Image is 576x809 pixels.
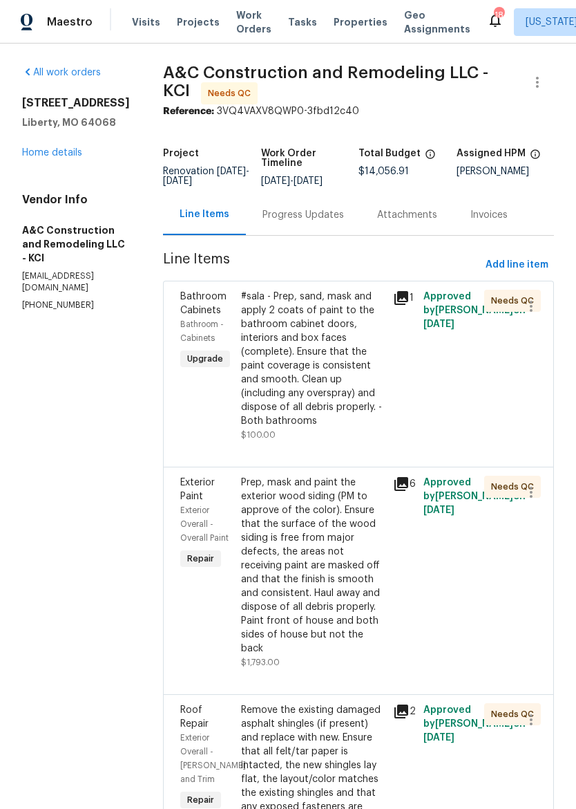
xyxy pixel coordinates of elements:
h5: Work Order Timeline [261,149,359,168]
span: Projects [177,15,220,29]
h2: [STREET_ADDRESS] [22,96,130,110]
b: Reference: [163,106,214,116]
h5: Project [163,149,199,158]
span: [DATE] [423,505,454,515]
span: - [261,176,323,186]
span: $100.00 [241,431,276,439]
span: Exterior Paint [180,478,215,501]
h5: Liberty, MO 64068 [22,115,130,129]
span: Needs QC [491,294,539,308]
div: 3VQ4VAXV8QWP0-3fbd12c40 [163,104,554,118]
div: #sala - Prep, sand, mask and apply 2 coats of paint to the bathroom cabinet doors, interiors and ... [241,290,385,428]
a: All work orders [22,68,101,77]
div: 6 [393,476,415,492]
p: [EMAIL_ADDRESS][DOMAIN_NAME] [22,270,130,294]
span: Visits [132,15,160,29]
h4: Vendor Info [22,193,130,207]
h5: Total Budget [358,149,421,158]
span: Approved by [PERSON_NAME] on [423,478,526,515]
span: A&C Construction and Remodeling LLC - KCI [163,64,488,99]
span: Upgrade [182,352,229,366]
span: Needs QC [491,707,539,721]
span: Renovation [163,167,249,186]
div: 2 [393,703,415,720]
span: [DATE] [261,176,290,186]
p: [PHONE_NUMBER] [22,299,130,311]
span: Exterior Overall - [PERSON_NAME] and Trim [180,734,246,783]
span: Approved by [PERSON_NAME] on [423,292,526,329]
span: Roof Repair [180,705,209,729]
span: [DATE] [294,176,323,186]
span: Geo Assignments [404,8,470,36]
span: Maestro [47,15,93,29]
span: [DATE] [423,733,454,743]
span: Needs QC [491,480,539,494]
span: [DATE] [217,167,246,176]
div: Attachments [377,208,437,222]
div: [PERSON_NAME] [457,167,555,176]
h5: Assigned HPM [457,149,526,158]
span: [DATE] [423,319,454,329]
span: Bathroom Cabinets [180,292,227,315]
span: Needs QC [208,86,256,100]
span: Exterior Overall - Overall Paint [180,506,229,542]
span: The total cost of line items that have been proposed by Opendoor. This sum includes line items th... [425,149,436,167]
span: Approved by [PERSON_NAME] on [423,705,526,743]
div: 1 [393,290,415,306]
span: [DATE] [163,176,192,186]
span: The hpm assigned to this work order. [530,149,541,167]
span: Tasks [288,17,317,27]
div: 18 [494,8,503,22]
span: Repair [182,552,220,566]
h5: A&C Construction and Remodeling LLC - KCI [22,223,130,265]
span: $14,056.91 [358,167,409,176]
span: Repair [182,793,220,807]
a: Home details [22,148,82,158]
div: Prep, mask and paint the exterior wood siding (PM to approve of the color). Ensure that the surfa... [241,476,385,655]
span: Bathroom - Cabinets [180,320,224,342]
span: Add line item [486,257,548,274]
div: Progress Updates [262,208,344,222]
div: Invoices [470,208,508,222]
div: Line Items [180,207,229,221]
button: Add line item [480,252,554,278]
span: - [163,167,249,186]
span: $1,793.00 [241,658,280,667]
span: Line Items [163,252,480,278]
span: Properties [334,15,387,29]
span: Work Orders [236,8,271,36]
